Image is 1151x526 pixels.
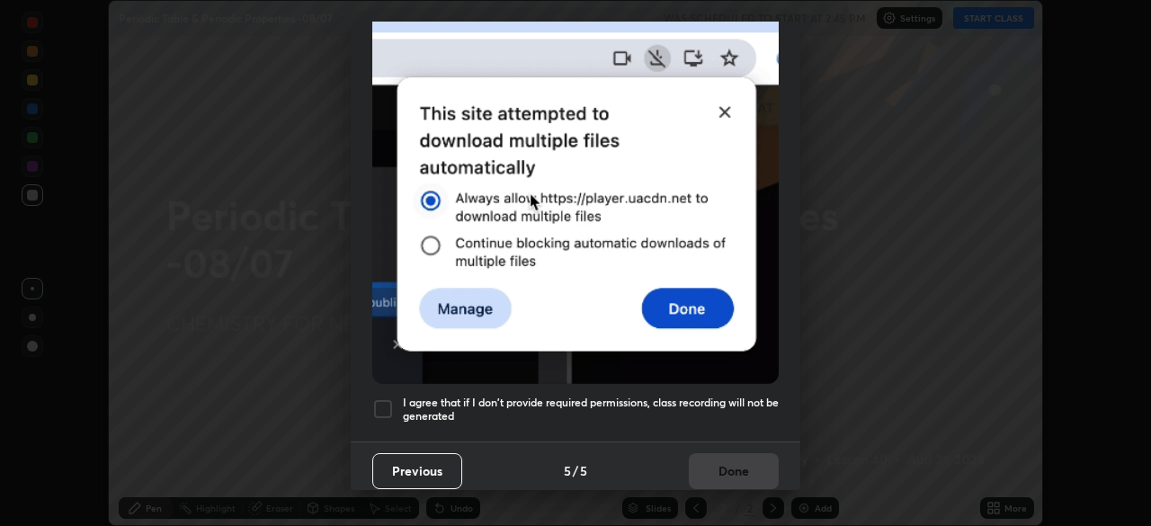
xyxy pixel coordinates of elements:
[580,461,587,480] h4: 5
[564,461,571,480] h4: 5
[372,453,462,489] button: Previous
[573,461,578,480] h4: /
[403,396,779,423] h5: I agree that if I don't provide required permissions, class recording will not be generated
